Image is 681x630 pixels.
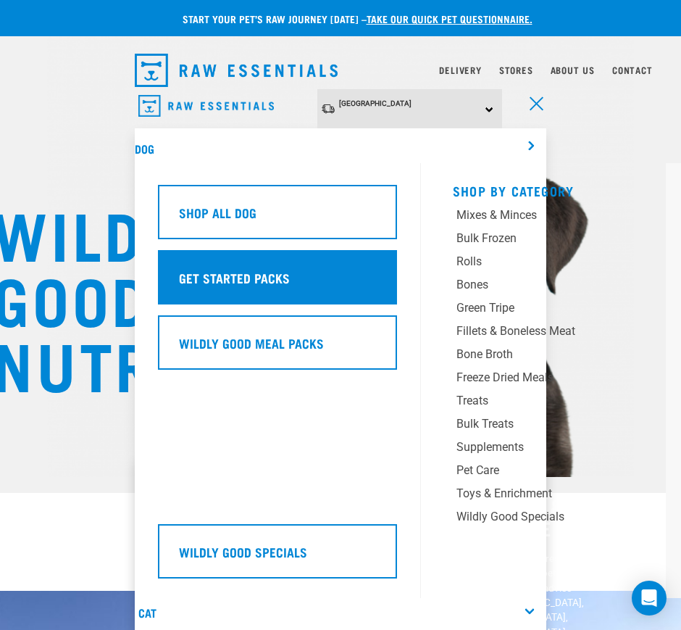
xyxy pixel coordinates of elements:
div: Treats [456,392,623,410]
div: Supplements [456,439,623,456]
div: Pet Care [456,462,623,479]
a: Fillets & Boneless Meat [453,323,634,346]
a: Toys & Enrichment [453,485,634,508]
a: Wildly Good Meal Packs [158,315,397,381]
a: Bulk Treats [453,415,634,439]
a: Shop All Dog [158,185,397,250]
a: menu [520,88,546,115]
nav: dropdown navigation [123,48,558,93]
img: Raw Essentials Logo [135,54,338,87]
div: Freeze Dried Meals [456,369,623,386]
a: Wildly Good Specials [158,524,397,589]
a: Dog [135,145,154,152]
a: Delivery [439,67,481,72]
div: Open Intercom Messenger [632,581,667,616]
h5: Wildly Good Specials [179,542,307,561]
a: Bulk Frozen [453,230,634,253]
a: Rolls [453,253,634,276]
a: Bones [453,276,634,299]
div: Rolls [456,253,623,270]
span: [GEOGRAPHIC_DATA] [339,99,411,107]
div: Wildly Good Specials [456,508,623,526]
div: Toys & Enrichment [456,485,623,502]
div: Fillets & Boneless Meat [456,323,623,340]
a: Bone Broth [453,346,634,369]
div: Bones [456,276,623,294]
a: take our quick pet questionnaire. [367,16,532,21]
div: Bulk Frozen [456,230,623,247]
a: Mixes & Minces [453,207,634,230]
a: Stores [499,67,533,72]
a: Treats [453,392,634,415]
a: About Us [551,67,595,72]
a: Cat [138,609,156,616]
a: Green Tripe [453,299,634,323]
h5: Shop All Dog [179,203,256,222]
img: van-moving.png [321,103,335,115]
div: Green Tripe [456,299,623,317]
a: Get Started Packs [158,250,397,315]
a: Contact [612,67,653,72]
div: Bone Broth [456,346,623,363]
div: Mixes & Minces [456,207,623,224]
h5: Get Started Packs [179,268,290,287]
a: Pet Care [453,462,634,485]
h5: Shop By Category [453,183,634,195]
h5: Wildly Good Meal Packs [179,333,324,352]
div: Bulk Treats [456,415,623,433]
img: Raw Essentials Logo [138,95,274,117]
a: Supplements [453,439,634,462]
a: Freeze Dried Meals [453,369,634,392]
a: Wildly Good Specials [453,508,634,531]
